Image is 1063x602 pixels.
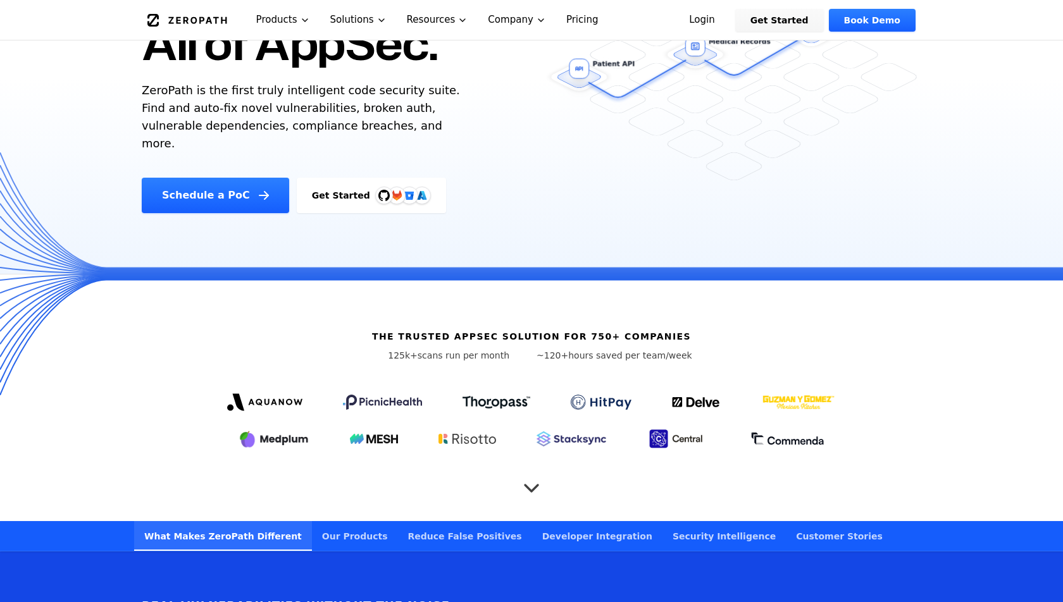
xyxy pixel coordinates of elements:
a: Get StartedGitHubGitLabAzure [297,178,446,213]
img: Thoropass [463,396,530,408]
button: Scroll to next section [519,469,544,494]
a: Book Demo [829,9,916,32]
svg: Bitbucket [402,188,416,202]
img: Stacksync [537,431,606,446]
a: Login [674,9,730,32]
a: What Makes ZeroPath Different [134,521,312,551]
img: Mesh [350,434,398,444]
img: GYG [761,387,836,417]
span: 125k+ [388,350,418,360]
a: Security Intelligence [662,521,786,551]
img: GitHub [378,190,390,201]
a: Developer Integration [532,521,662,551]
p: scans run per month [371,349,526,362]
a: Our Products [312,521,398,551]
img: GitLab [384,183,409,208]
a: Customer Stories [786,521,893,551]
img: Azure [417,190,427,200]
a: Schedule a PoC [142,178,289,213]
img: Central [647,427,710,450]
h6: The trusted AppSec solution for 750+ companies [372,330,691,343]
a: Reduce False Positives [398,521,532,551]
span: ~120+ [537,350,568,360]
a: Get Started [735,9,824,32]
img: Medplum [239,429,309,449]
p: hours saved per team/week [537,349,692,362]
p: ZeroPath is the first truly intelligent code security suite. Find and auto-fix novel vulnerabilit... [142,82,466,152]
